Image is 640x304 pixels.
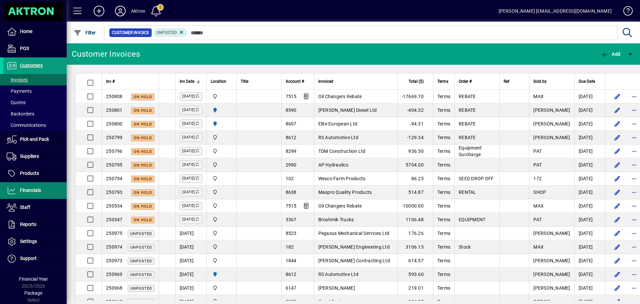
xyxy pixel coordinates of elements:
td: [DATE] [574,240,605,254]
span: Invoiced [318,78,333,85]
td: -94.31 [397,117,433,131]
mat-chip: Customer Invoice Status: Unposted [154,28,187,37]
button: More options [629,132,640,143]
button: Edit [612,132,623,143]
span: 250794 [106,176,123,181]
div: Aktron [131,6,145,16]
span: Terms [437,94,450,99]
span: REBATE [459,121,476,126]
span: 8612 [286,272,297,277]
span: Terms [437,135,450,140]
span: On hold [134,122,152,126]
span: Unposted [130,245,152,250]
button: Edit [612,214,623,225]
span: Reports [20,222,36,227]
span: 1844 [286,258,297,263]
button: More options [629,118,640,129]
td: [DATE] [574,186,605,199]
span: Central [211,161,232,169]
span: Unposted [130,259,152,263]
td: -494.32 [397,103,433,117]
span: TDM Construction Ltd [318,148,366,154]
a: Quotes [3,97,67,108]
span: Account # [286,78,304,85]
span: REBATE [459,135,476,140]
span: Unposted [130,273,152,277]
span: Stock [459,244,471,250]
button: Edit [612,146,623,157]
td: 176.26 [397,227,433,240]
span: HAMILTON [211,106,232,114]
div: Customer Invoices [72,49,140,59]
div: Order # [459,78,495,85]
span: Terms [437,203,450,209]
span: Unposted [156,30,177,35]
td: [DATE] [574,227,605,240]
span: Package [24,290,42,296]
span: [PERSON_NAME] [533,121,570,126]
span: Order # [459,78,472,85]
td: [DATE] [175,281,206,295]
span: Financial Year [19,276,48,282]
span: Add [600,51,620,57]
span: 250973 [106,258,123,263]
div: Account # [286,78,310,85]
label: [DATE] [180,174,202,183]
span: 7515 [286,94,297,99]
span: Terms [437,231,450,236]
span: Central [211,147,232,155]
button: Edit [612,255,623,266]
td: [DATE] [574,213,605,227]
span: 250975 [106,231,123,236]
span: Oil Changers Rebate [318,94,362,99]
button: Edit [612,173,623,184]
td: [DATE] [175,240,206,254]
span: 250534 [106,203,123,209]
span: 250974 [106,244,123,250]
span: Due Date [579,78,595,85]
span: Inv Date [180,78,194,85]
span: Customers [20,63,43,68]
a: Communications [3,119,67,131]
button: Add [88,5,110,17]
td: [DATE] [574,117,605,131]
span: Communications [7,122,46,128]
span: On hold [134,177,152,181]
span: Elite European Ltd [318,121,358,126]
td: 614.57 [397,254,433,268]
span: Total ($) [409,78,424,85]
span: On hold [134,218,152,222]
td: 219.01 [397,281,433,295]
button: More options [629,91,640,102]
span: POS [20,46,29,51]
span: Products [20,171,39,176]
span: Pegasus Mechanical Services Ltd [318,231,390,236]
td: [DATE] [574,199,605,213]
button: More options [629,228,640,239]
span: Terms [437,258,450,263]
button: Edit [612,187,623,198]
span: RS Automotive Ltd [318,135,358,140]
a: Home [3,23,67,40]
span: [PERSON_NAME] [533,135,570,140]
a: Support [3,250,67,267]
button: More options [629,146,640,157]
span: Terms [437,285,450,291]
span: HAMILTON [211,271,232,278]
span: [PERSON_NAME] Diesel Ltd [318,107,377,113]
span: Sold by [533,78,547,85]
span: RENTAL [459,190,476,195]
span: Pick and Pack [20,136,49,142]
div: Sold by [533,78,570,85]
a: Invoices [3,74,67,85]
td: [DATE] [175,254,206,268]
span: 8612 [286,135,297,140]
a: Payments [3,85,67,97]
button: More options [629,160,640,170]
td: [DATE] [574,281,605,295]
td: -17669.70 [397,90,433,103]
span: 8523 [286,231,297,236]
span: 250808 [106,94,123,99]
span: [PERSON_NAME] [533,231,570,236]
a: Staff [3,199,67,216]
